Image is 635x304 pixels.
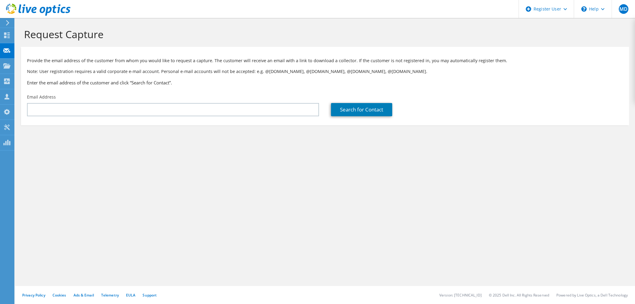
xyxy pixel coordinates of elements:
[489,293,549,298] li: © 2025 Dell Inc. All Rights Reserved
[581,6,587,12] svg: \n
[101,293,119,298] a: Telemetry
[143,293,157,298] a: Support
[27,68,623,75] p: Note: User registration requires a valid corporate e-mail account. Personal e-mail accounts will ...
[331,103,392,116] a: Search for Contact
[126,293,135,298] a: EULA
[27,79,623,86] h3: Enter the email address of the customer and click “Search for Contact”.
[22,293,45,298] a: Privacy Policy
[24,28,623,41] h1: Request Capture
[556,293,628,298] li: Powered by Live Optics, a Dell Technology
[27,57,623,64] p: Provide the email address of the customer from whom you would like to request a capture. The cust...
[27,94,56,100] label: Email Address
[53,293,66,298] a: Cookies
[439,293,482,298] li: Version: [TECHNICAL_ID]
[619,4,628,14] span: MD
[74,293,94,298] a: Ads & Email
